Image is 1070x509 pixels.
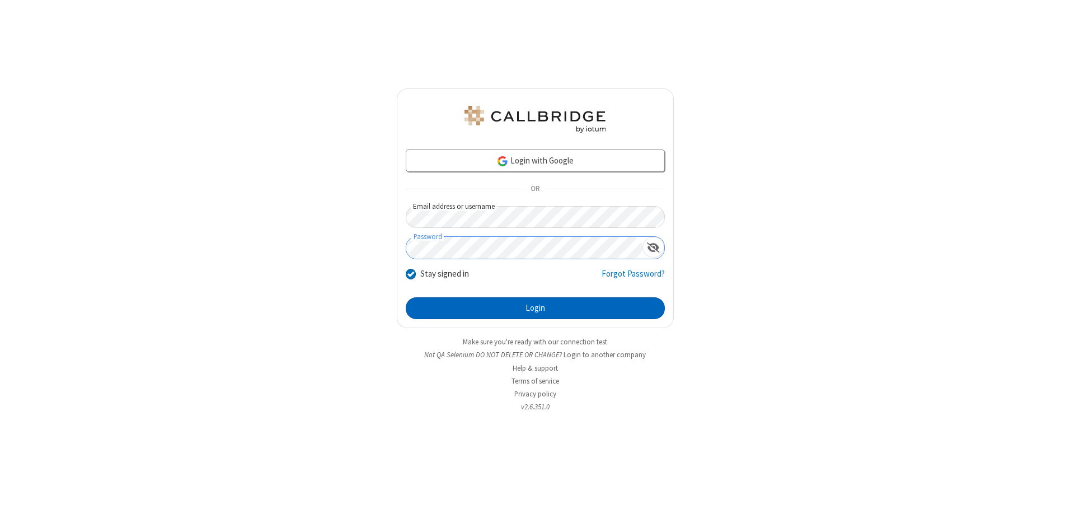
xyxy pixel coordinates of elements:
a: Privacy policy [514,389,556,399]
button: Login to another company [564,349,646,360]
a: Forgot Password? [602,268,665,289]
button: Login [406,297,665,320]
img: QA Selenium DO NOT DELETE OR CHANGE [462,106,608,133]
a: Help & support [513,363,558,373]
span: OR [526,181,544,197]
a: Login with Google [406,150,665,172]
input: Password [406,237,642,259]
a: Terms of service [511,376,559,386]
a: Make sure you're ready with our connection test [463,337,607,347]
div: Show password [642,237,664,258]
img: google-icon.png [496,155,509,167]
input: Email address or username [406,206,665,228]
li: Not QA Selenium DO NOT DELETE OR CHANGE? [397,349,674,360]
li: v2.6.351.0 [397,401,674,412]
label: Stay signed in [420,268,469,281]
